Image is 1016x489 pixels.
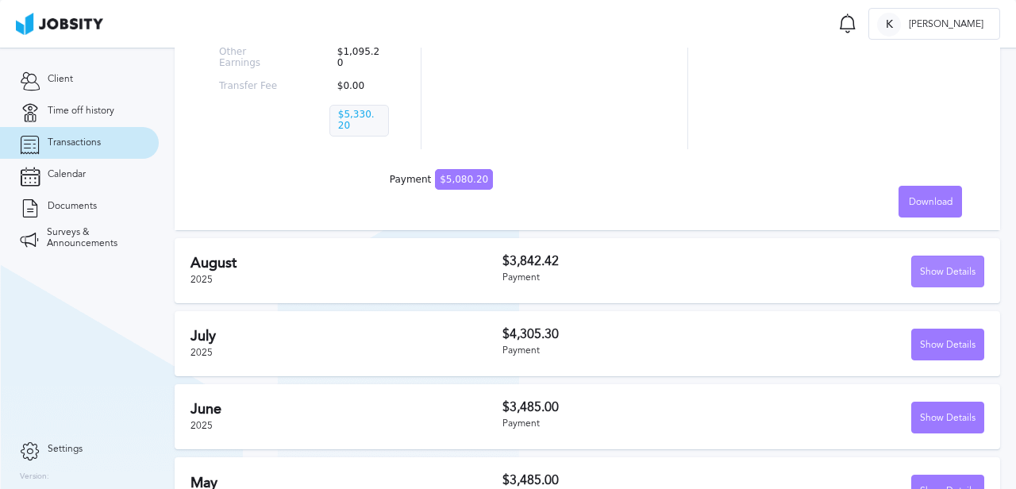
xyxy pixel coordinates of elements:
img: tab_keywords_by_traffic_grey.svg [169,92,182,105]
div: Dominio: [DOMAIN_NAME] [41,41,178,54]
span: Download [909,197,952,208]
span: Documents [48,201,97,212]
img: website_grey.svg [25,41,38,54]
span: [PERSON_NAME] [901,19,991,30]
p: $0.00 [329,81,389,92]
span: 2025 [190,347,213,358]
h2: July [190,328,502,345]
button: Show Details [911,329,984,360]
img: logo_orange.svg [25,25,38,38]
img: tab_domain_overview_orange.svg [66,92,79,105]
p: $1,095.20 [329,47,389,69]
span: $5,080.20 [435,169,493,190]
button: K[PERSON_NAME] [868,8,1000,40]
p: $5,330.20 [329,105,389,137]
img: ab4bad089aa723f57921c736e9817d99.png [16,13,103,35]
span: 2025 [190,274,213,285]
div: Dominio [83,94,121,104]
p: Other Earnings [219,47,279,69]
div: Payment [390,175,493,186]
span: Surveys & Announcements [47,227,139,249]
span: 2025 [190,420,213,431]
h3: $3,485.00 [502,400,743,414]
h3: $3,485.00 [502,473,743,487]
div: v 4.0.25 [44,25,78,38]
h3: $4,305.30 [502,327,743,341]
span: Transactions [48,137,101,148]
div: Show Details [912,256,983,288]
span: Time off history [48,106,114,117]
span: Calendar [48,169,86,180]
div: Payment [502,418,743,429]
button: Download [899,186,962,218]
div: Payment [502,345,743,356]
div: Show Details [912,402,983,434]
div: Palabras clave [187,94,252,104]
div: K [877,13,901,37]
h2: August [190,255,502,271]
label: Version: [20,472,49,482]
span: Settings [48,444,83,455]
h3: $3,842.42 [502,254,743,268]
span: Client [48,74,73,85]
p: Transfer Fee [219,81,279,92]
h2: June [190,401,502,418]
button: Show Details [911,256,984,287]
div: Payment [502,272,743,283]
div: Show Details [912,329,983,361]
button: Show Details [911,402,984,433]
